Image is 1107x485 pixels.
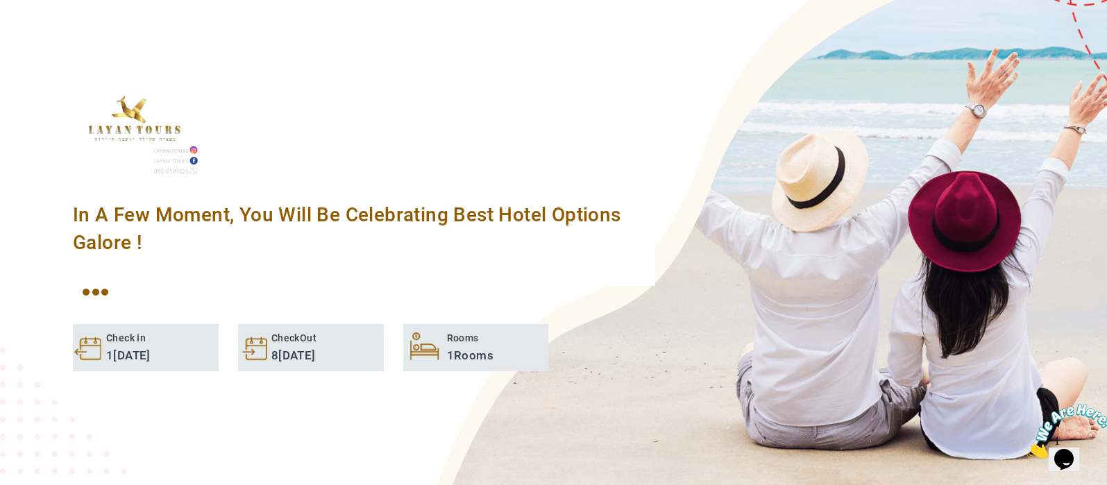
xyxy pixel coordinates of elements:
[106,332,146,343] span: Check In
[447,347,546,364] span: Rooms
[271,332,316,343] span: CheckOut
[113,347,150,364] span: [DATE]
[447,347,454,364] span: 1
[447,332,479,343] span: Rooms
[278,347,315,364] span: [DATE]
[73,201,652,279] span: In A Few Moment, You Will Be Celebrating Best Hotel options galore !
[1021,398,1107,464] iframe: chat widget
[6,6,11,17] span: 1
[106,347,113,364] span: 1
[6,6,92,60] img: Chat attention grabber
[271,347,278,364] span: 8
[67,83,201,177] img: The Royal Line Holidays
